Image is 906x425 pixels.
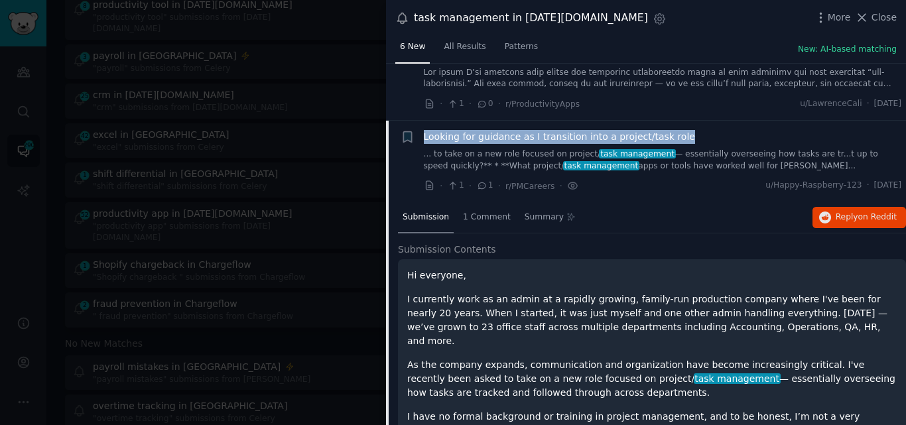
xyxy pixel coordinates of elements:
[836,212,897,223] span: Reply
[407,292,897,348] p: I currently work as an admin at a rapidly growing, family-run production company where I've been ...
[447,98,464,110] span: 1
[424,67,902,90] a: Lor ipsum D’si ametcons adip elitse doe temporinc utlaboreetdo magna al enim adminimv qui nost ex...
[403,212,449,223] span: Submission
[424,130,695,144] a: Looking for guidance as I transition into a project/task role
[447,180,464,192] span: 1
[867,98,870,110] span: ·
[872,11,897,25] span: Close
[874,180,901,192] span: [DATE]
[498,179,501,193] span: ·
[440,179,442,193] span: ·
[812,207,906,228] button: Replyon Reddit
[424,149,902,172] a: ... to take on a new role focused on project/task management— essentially overseeing how tasks ar...
[765,180,862,192] span: u/Happy-Raspberry-123
[798,44,897,56] button: New: AI-based matching
[439,36,490,64] a: All Results
[400,41,425,53] span: 6 New
[395,36,430,64] a: 6 New
[440,97,442,111] span: ·
[505,99,580,109] span: r/ProductivityApps
[505,182,554,191] span: r/PMCareers
[476,98,493,110] span: 0
[398,243,496,257] span: Submission Contents
[855,11,897,25] button: Close
[498,97,501,111] span: ·
[505,41,538,53] span: Patterns
[407,358,897,400] p: As the company expands, communication and organization have become increasingly critical. I've re...
[414,10,648,27] div: task management in [DATE][DOMAIN_NAME]
[800,98,862,110] span: u/LawrenceCali
[407,269,897,282] p: Hi everyone,
[469,97,472,111] span: ·
[874,98,901,110] span: [DATE]
[828,11,851,25] span: More
[858,212,897,221] span: on Reddit
[694,373,781,384] span: task management
[563,161,639,170] span: task management
[525,212,564,223] span: Summary
[500,36,543,64] a: Patterns
[867,180,870,192] span: ·
[814,11,851,25] button: More
[559,179,562,193] span: ·
[463,212,511,223] span: 1 Comment
[444,41,485,53] span: All Results
[476,180,493,192] span: 1
[469,179,472,193] span: ·
[599,149,675,158] span: task management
